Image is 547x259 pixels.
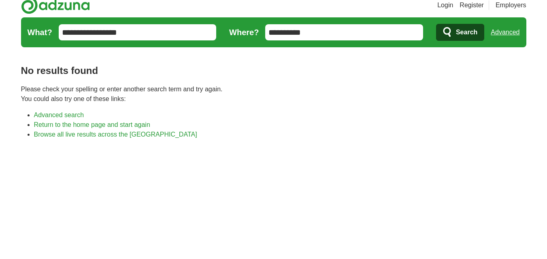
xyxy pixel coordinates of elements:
a: Browse all live results across the [GEOGRAPHIC_DATA] [34,131,197,138]
label: What? [28,26,52,38]
a: Return to the home page and start again [34,121,150,128]
span: Search [456,24,477,40]
a: Login [437,0,453,10]
label: Where? [229,26,259,38]
button: Search [436,24,484,41]
a: Advanced search [34,112,84,118]
p: Please check your spelling or enter another search term and try again. You could also try one of ... [21,84,526,104]
h1: No results found [21,63,526,78]
a: Advanced [491,24,519,40]
a: Register [460,0,484,10]
a: Employers [496,0,526,10]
